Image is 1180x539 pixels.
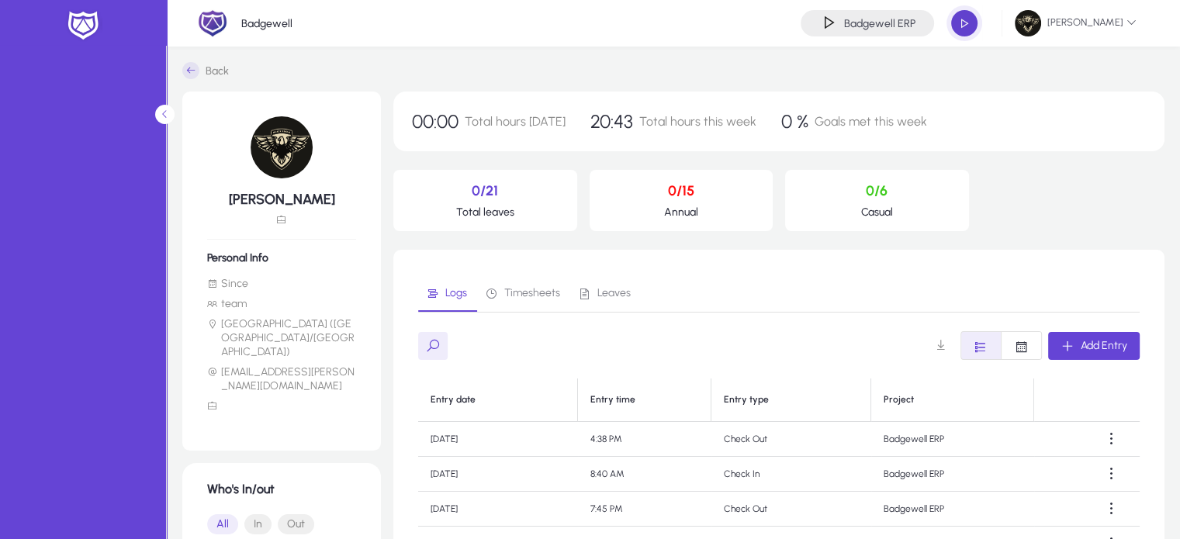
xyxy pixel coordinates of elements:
p: 0/6 [798,182,957,199]
th: Entry time [578,378,711,422]
span: Add Entry [1081,339,1127,352]
h4: Badgewell ERP [844,17,915,30]
td: Badgewell ERP [871,457,1034,492]
p: Total leaves [406,206,565,219]
span: [PERSON_NAME] [1015,10,1137,36]
p: 0/21 [406,182,565,199]
span: Goals met this week [815,114,927,129]
div: Entry type [724,394,858,406]
div: Project [884,394,1021,406]
td: [DATE] [418,422,578,457]
td: Badgewell ERP [871,492,1034,527]
img: 77.jpg [251,116,313,178]
a: Logs [418,275,477,312]
td: 8:40 AM [578,457,711,492]
span: Total hours this week [639,114,756,129]
img: 2.png [198,9,227,38]
td: 4:38 PM [578,422,711,457]
div: Entry type [724,394,769,406]
td: 7:45 PM [578,492,711,527]
span: Logs [445,288,467,299]
span: Total hours [DATE] [465,114,566,129]
h1: Who's In/out [207,482,356,496]
li: [GEOGRAPHIC_DATA] ([GEOGRAPHIC_DATA]/[GEOGRAPHIC_DATA]) [207,317,356,359]
img: white-logo.png [64,9,102,42]
span: 00:00 [412,110,459,133]
span: Timesheets [504,288,560,299]
span: 20:43 [590,110,633,133]
td: [DATE] [418,457,578,492]
button: Out [278,514,314,534]
span: 0 % [781,110,808,133]
div: Entry date [431,394,565,406]
td: Badgewell ERP [871,422,1034,457]
a: Timesheets [477,275,570,312]
button: In [244,514,272,534]
p: Casual [798,206,957,219]
a: Back [182,62,229,79]
p: 0/15 [602,182,761,199]
div: Entry date [431,394,476,406]
button: [PERSON_NAME] [1002,9,1149,37]
div: Project [884,394,914,406]
td: Check Out [711,422,871,457]
h6: Personal Info [207,251,356,264]
mat-button-toggle-group: Font Style [960,331,1042,360]
li: Since [207,277,356,291]
button: All [207,514,238,534]
td: Check Out [711,492,871,527]
li: [EMAIL_ADDRESS][PERSON_NAME][DOMAIN_NAME] [207,365,356,393]
a: Leaves [570,275,641,312]
td: [DATE] [418,492,578,527]
span: Leaves [597,288,631,299]
button: Add Entry [1048,332,1140,360]
li: team [207,297,356,311]
p: Annual [602,206,761,219]
p: Badgewell [241,17,292,30]
td: Check In [711,457,871,492]
img: 77.jpg [1015,10,1041,36]
h5: [PERSON_NAME] [207,191,356,208]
